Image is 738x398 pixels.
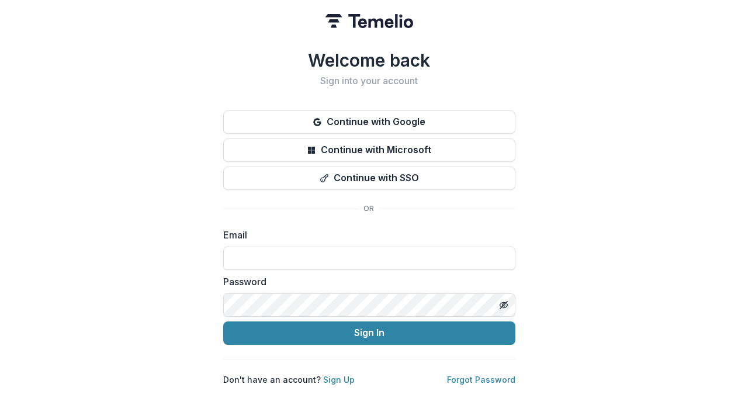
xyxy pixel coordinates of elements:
[223,321,515,345] button: Sign In
[223,275,508,289] label: Password
[223,139,515,162] button: Continue with Microsoft
[223,50,515,71] h1: Welcome back
[447,375,515,385] a: Forgot Password
[323,375,355,385] a: Sign Up
[494,296,513,314] button: Toggle password visibility
[223,373,355,386] p: Don't have an account?
[223,75,515,86] h2: Sign into your account
[223,167,515,190] button: Continue with SSO
[223,228,508,242] label: Email
[325,14,413,28] img: Temelio
[223,110,515,134] button: Continue with Google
